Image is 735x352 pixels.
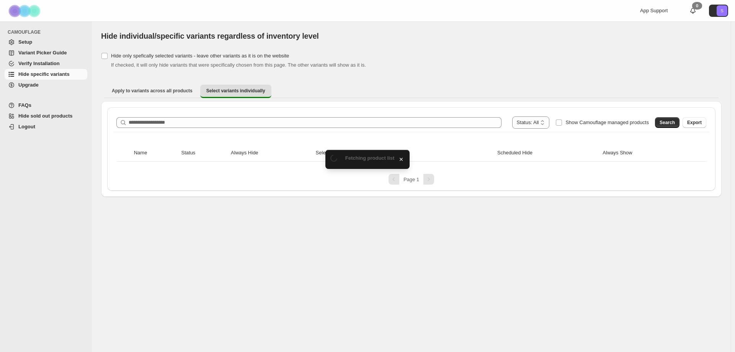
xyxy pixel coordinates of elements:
[689,7,697,15] a: 0
[18,113,73,119] span: Hide sold out products
[206,88,265,94] span: Select variants individually
[132,144,179,162] th: Name
[565,120,649,125] span: Show Camouflage managed products
[112,88,193,94] span: Apply to variants across all products
[403,177,419,182] span: Page 1
[18,50,67,56] span: Variant Picker Guide
[179,144,229,162] th: Status
[111,62,366,68] span: If checked, it will only hide variants that were specifically chosen from this page. The other va...
[5,111,87,121] a: Hide sold out products
[18,82,39,88] span: Upgrade
[687,120,702,126] span: Export
[106,85,199,97] button: Apply to variants across all products
[5,47,87,58] a: Variant Picker Guide
[229,144,314,162] th: Always Hide
[345,155,395,161] span: Fetching product list
[5,58,87,69] a: Verify Installation
[18,102,31,108] span: FAQs
[709,5,728,17] button: Avatar with initials S
[18,71,70,77] span: Hide specific variants
[314,144,495,162] th: Selected/Excluded Countries
[101,32,319,40] span: Hide individual/specific variants regardless of inventory level
[18,39,32,45] span: Setup
[5,69,87,80] a: Hide specific variants
[655,117,679,128] button: Search
[5,80,87,90] a: Upgrade
[600,144,691,162] th: Always Show
[6,0,44,21] img: Camouflage
[113,174,709,185] nav: Pagination
[5,37,87,47] a: Setup
[8,29,88,35] span: CAMOUFLAGE
[101,101,722,197] div: Select variants individually
[720,8,723,13] text: S
[692,2,702,10] div: 0
[111,53,289,59] span: Hide only spefically selected variants - leave other variants as it is on the website
[495,144,600,162] th: Scheduled Hide
[200,85,271,98] button: Select variants individually
[660,120,675,126] span: Search
[5,100,87,111] a: FAQs
[5,121,87,132] a: Logout
[717,5,727,16] span: Avatar with initials S
[683,117,706,128] button: Export
[640,8,668,13] span: App Support
[18,61,60,66] span: Verify Installation
[18,124,35,129] span: Logout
